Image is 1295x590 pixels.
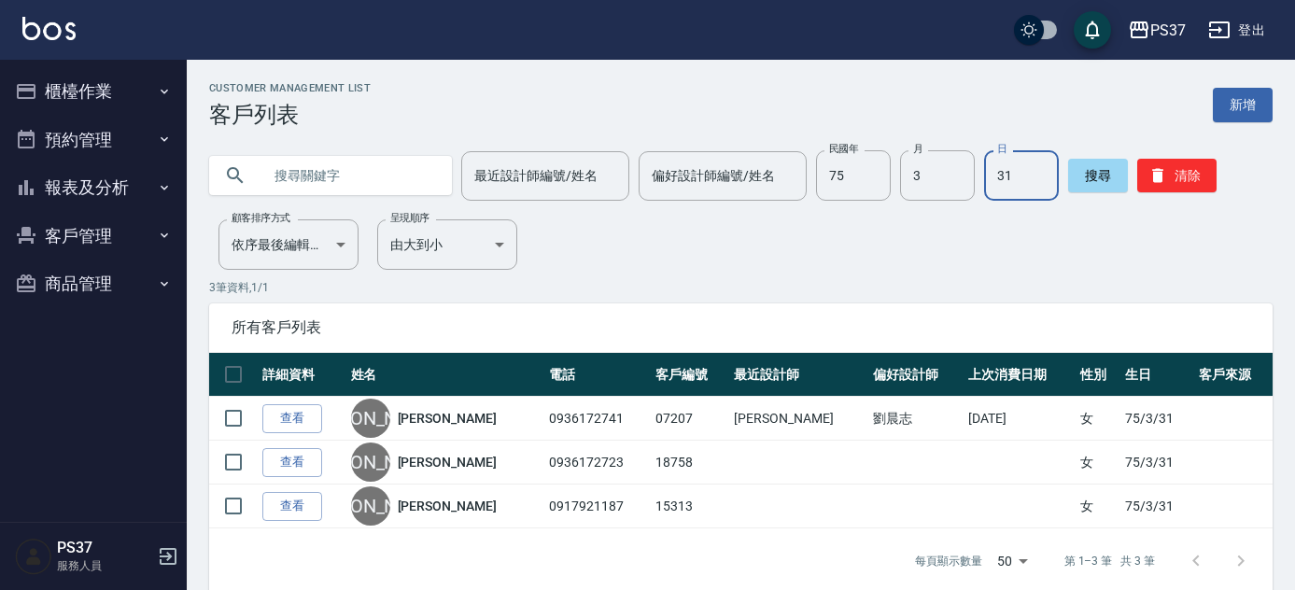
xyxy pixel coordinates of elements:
td: 75/3/31 [1120,441,1194,485]
div: [PERSON_NAME] [351,442,390,482]
th: 生日 [1120,353,1194,397]
th: 詳細資料 [258,353,346,397]
a: [PERSON_NAME] [398,497,497,515]
a: 查看 [262,448,322,477]
span: 所有客戶列表 [232,318,1250,337]
td: 18758 [651,441,729,485]
a: [PERSON_NAME] [398,453,497,471]
th: 電話 [544,353,651,397]
button: 預約管理 [7,116,179,164]
label: 民國年 [829,142,858,156]
a: [PERSON_NAME] [398,409,497,428]
td: [PERSON_NAME] [729,397,868,441]
label: 顧客排序方式 [232,211,290,225]
th: 姓名 [346,353,545,397]
h3: 客戶列表 [209,102,371,128]
th: 客戶來源 [1194,353,1273,397]
th: 上次消費日期 [964,353,1076,397]
td: 0936172723 [544,441,651,485]
td: 0917921187 [544,485,651,528]
div: 依序最後編輯時間 [218,219,359,270]
button: 報表及分析 [7,163,179,212]
p: 每頁顯示數量 [915,553,982,569]
td: 女 [1076,485,1120,528]
button: 客戶管理 [7,212,179,260]
label: 月 [913,142,922,156]
a: 查看 [262,492,322,521]
td: 07207 [651,397,729,441]
button: 登出 [1201,13,1273,48]
div: 由大到小 [377,219,517,270]
th: 偏好設計師 [868,353,964,397]
th: 最近設計師 [729,353,868,397]
p: 3 筆資料, 1 / 1 [209,279,1273,296]
button: 櫃檯作業 [7,67,179,116]
label: 日 [997,142,1006,156]
td: 75/3/31 [1120,485,1194,528]
input: 搜尋關鍵字 [261,150,437,201]
div: PS37 [1150,19,1186,42]
p: 第 1–3 筆 共 3 筆 [1064,553,1155,569]
button: 搜尋 [1068,159,1128,192]
h5: PS37 [57,539,152,557]
a: 查看 [262,404,322,433]
img: Person [15,538,52,575]
a: 新增 [1213,88,1273,122]
td: 0936172741 [544,397,651,441]
label: 呈現順序 [390,211,429,225]
div: 50 [990,536,1035,586]
td: 75/3/31 [1120,397,1194,441]
td: 女 [1076,397,1120,441]
button: save [1074,11,1111,49]
button: 清除 [1137,159,1217,192]
button: 商品管理 [7,260,179,308]
td: 15313 [651,485,729,528]
th: 客戶編號 [651,353,729,397]
div: [PERSON_NAME] [351,486,390,526]
button: PS37 [1120,11,1193,49]
th: 性別 [1076,353,1120,397]
td: 女 [1076,441,1120,485]
td: [DATE] [964,397,1076,441]
p: 服務人員 [57,557,152,574]
h2: Customer Management List [209,82,371,94]
img: Logo [22,17,76,40]
td: 劉晨志 [868,397,964,441]
div: [PERSON_NAME] [351,399,390,438]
